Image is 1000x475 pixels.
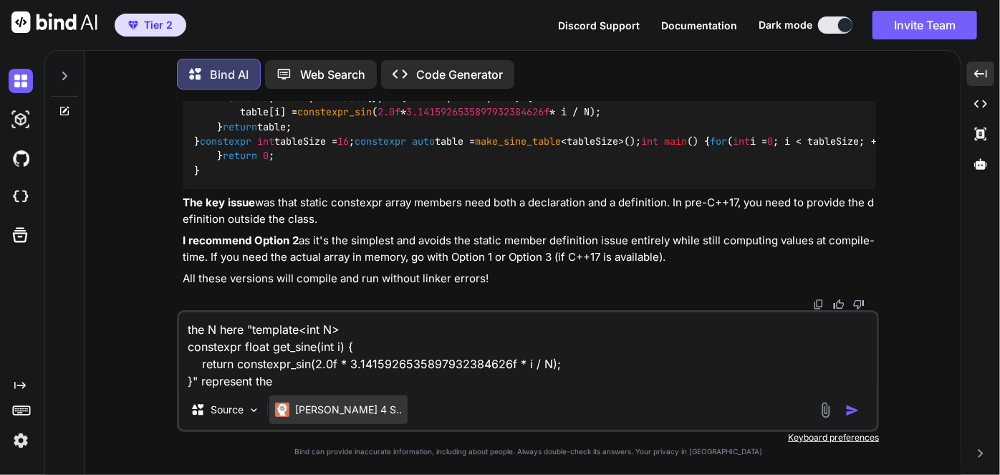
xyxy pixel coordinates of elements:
[872,11,977,39] button: Invite Team
[9,185,33,209] img: cloudideIcon
[733,135,750,148] span: int
[11,11,97,33] img: Bind AI
[257,135,274,148] span: int
[412,135,435,148] span: auto
[558,18,640,33] button: Discord Support
[297,105,372,118] span: constexpr_sin
[115,14,186,37] button: premiumTier 2
[179,312,877,390] textarea: the N here "template<int N> constexpr float get_sine(int i) { return constexpr_sin(2.0f * 3.14159...
[833,299,845,310] img: like
[9,107,33,132] img: darkAi-studio
[406,105,549,118] span: 3.1415926535897932384626f
[295,403,402,417] p: [PERSON_NAME] 4 S..
[817,402,834,418] img: attachment
[710,135,727,148] span: for
[813,299,824,310] img: copy
[183,234,299,247] strong: I recommend Option 2
[248,404,260,416] img: Pick Models
[300,66,365,83] p: Web Search
[177,446,879,457] p: Bind can provide inaccurate information, including about people. Always double-check its answers....
[378,105,400,118] span: 2.0f
[355,135,406,148] span: constexpr
[9,69,33,93] img: darkChat
[416,66,503,83] p: Code Generator
[661,19,737,32] span: Documentation
[641,135,658,148] span: int
[183,271,876,287] p: All these versions will compile and run without linker errors!
[767,135,773,148] span: 0
[475,135,561,148] span: make_sine_table
[275,403,289,417] img: Claude 4 Sonnet
[263,150,269,163] span: 0
[759,18,812,32] span: Dark mode
[687,135,698,148] span: ()
[9,428,33,453] img: settings
[177,432,879,443] p: Keyboard preferences
[210,66,249,83] p: Bind AI
[144,18,173,32] span: Tier 2
[337,135,349,148] span: 16
[558,19,640,32] span: Discord Support
[223,120,257,133] span: return
[183,195,876,227] p: was that static constexpr array members need both a declaration and a definition. In pre-C++17, y...
[845,403,860,418] img: icon
[128,21,138,29] img: premium
[9,146,33,171] img: githubDark
[183,233,876,265] p: as it's the simplest and avoids the static member definition issue entirely while still computing...
[661,18,737,33] button: Documentation
[664,135,687,148] span: main
[200,135,251,148] span: constexpr
[183,196,255,209] strong: The key issue
[211,403,244,417] p: Source
[853,299,865,310] img: dislike
[223,150,257,163] span: return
